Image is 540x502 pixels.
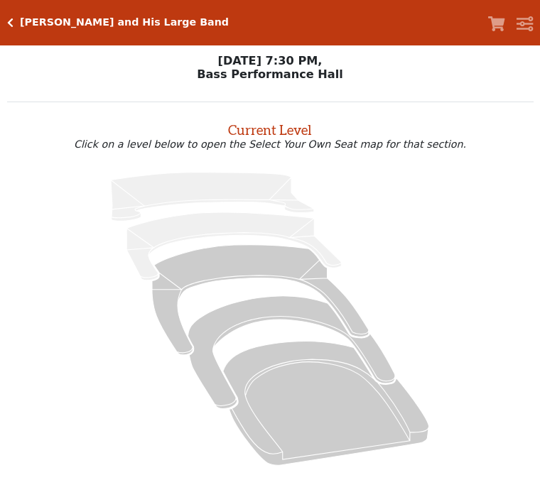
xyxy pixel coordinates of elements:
h5: [PERSON_NAME] and His Large Band [20,16,229,28]
path: Lower Gallery - Seats Available: 0 [126,212,341,280]
p: Click on a level below to open the Select Your Own Seat map for that section. [7,138,534,150]
path: Orchestra / Parterre Circle - Seats Available: 24 [223,341,429,465]
p: [DATE] 7:30 PM, Bass Performance Hall [7,54,534,81]
a: Click here to go back to filters [7,18,13,28]
path: Upper Gallery - Seats Available: 0 [111,173,314,222]
h2: Current Level [7,116,534,138]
